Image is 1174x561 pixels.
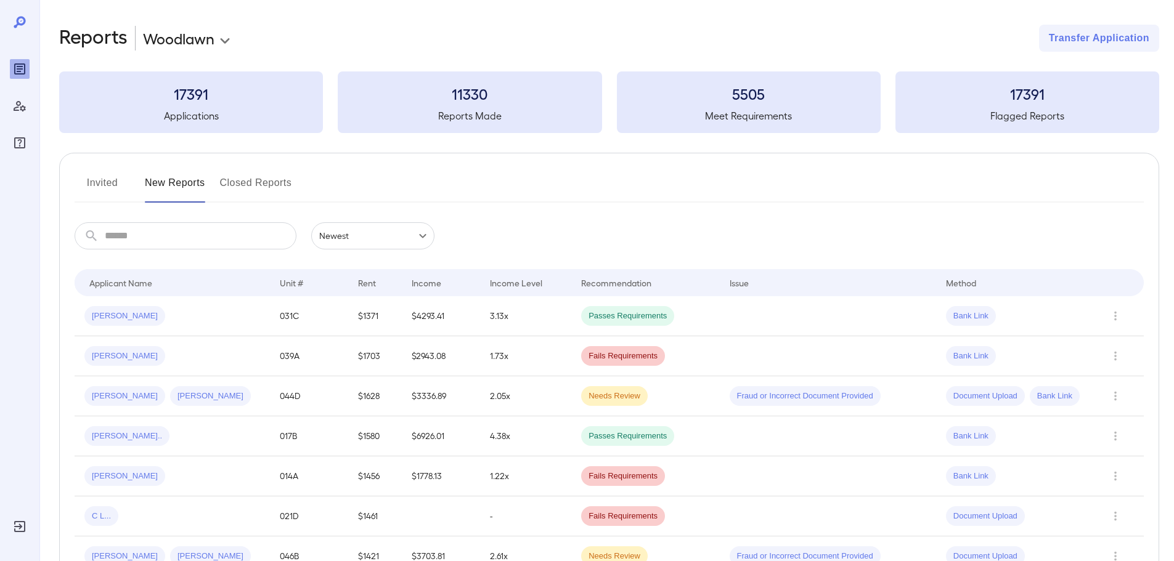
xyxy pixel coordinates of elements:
[10,96,30,116] div: Manage Users
[10,133,30,153] div: FAQ
[402,416,480,456] td: $6926.01
[1106,386,1125,406] button: Row Actions
[145,173,205,203] button: New Reports
[220,173,292,203] button: Closed Reports
[75,173,130,203] button: Invited
[348,496,402,536] td: $1461
[311,222,434,249] div: Newest
[617,108,881,123] h5: Meet Requirements
[402,296,480,336] td: $4293.41
[581,310,674,322] span: Passes Requirements
[84,430,169,442] span: [PERSON_NAME]..
[581,350,665,362] span: Fails Requirements
[946,310,996,322] span: Bank Link
[402,376,480,416] td: $3336.89
[84,470,165,482] span: [PERSON_NAME]
[59,71,1159,133] summary: 17391Applications11330Reports Made5505Meet Requirements17391Flagged Reports
[348,376,402,416] td: $1628
[895,84,1159,103] h3: 17391
[270,456,348,496] td: 014A
[1106,426,1125,446] button: Row Actions
[59,108,323,123] h5: Applications
[348,456,402,496] td: $1456
[348,336,402,376] td: $1703
[338,108,601,123] h5: Reports Made
[1039,25,1159,52] button: Transfer Application
[402,336,480,376] td: $2943.08
[1106,506,1125,526] button: Row Actions
[946,470,996,482] span: Bank Link
[84,511,118,522] span: C L...
[84,390,165,402] span: [PERSON_NAME]
[1030,390,1080,402] span: Bank Link
[270,336,348,376] td: 039A
[59,25,128,52] h2: Reports
[730,275,749,290] div: Issue
[581,275,651,290] div: Recommendation
[946,390,1025,402] span: Document Upload
[270,296,348,336] td: 031C
[617,84,881,103] h3: 5505
[1106,346,1125,366] button: Row Actions
[480,376,571,416] td: 2.05x
[895,108,1159,123] h5: Flagged Reports
[480,496,571,536] td: -
[581,470,665,482] span: Fails Requirements
[412,275,441,290] div: Income
[348,416,402,456] td: $1580
[10,59,30,79] div: Reports
[270,416,348,456] td: 017B
[10,517,30,536] div: Log Out
[1106,466,1125,486] button: Row Actions
[946,275,976,290] div: Method
[143,28,214,48] p: Woodlawn
[348,296,402,336] td: $1371
[480,416,571,456] td: 4.38x
[89,275,152,290] div: Applicant Name
[490,275,542,290] div: Income Level
[946,350,996,362] span: Bank Link
[480,336,571,376] td: 1.73x
[59,84,323,103] h3: 17391
[480,296,571,336] td: 3.13x
[170,390,251,402] span: [PERSON_NAME]
[402,456,480,496] td: $1778.13
[280,275,303,290] div: Unit #
[358,275,378,290] div: Rent
[338,84,601,103] h3: 11330
[946,430,996,442] span: Bank Link
[1106,306,1125,326] button: Row Actions
[480,456,571,496] td: 1.22x
[270,496,348,536] td: 021D
[84,310,165,322] span: [PERSON_NAME]
[581,511,665,522] span: Fails Requirements
[730,390,881,402] span: Fraud or Incorrect Document Provided
[84,350,165,362] span: [PERSON_NAME]
[946,511,1025,522] span: Document Upload
[270,376,348,416] td: 044D
[581,390,648,402] span: Needs Review
[581,430,674,442] span: Passes Requirements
